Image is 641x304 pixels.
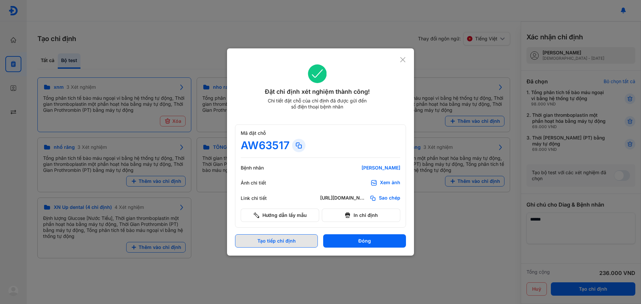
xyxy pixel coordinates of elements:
[380,180,400,186] div: Xem ảnh
[323,234,406,248] button: Đóng
[320,195,367,202] div: [URL][DOMAIN_NAME]
[241,139,289,152] div: AW63517
[241,209,319,222] button: Hướng dẫn lấy mẫu
[235,87,400,96] div: Đặt chỉ định xét nghiệm thành công!
[320,165,400,171] div: [PERSON_NAME]
[235,234,318,248] button: Tạo tiếp chỉ định
[241,195,281,201] div: Link chi tiết
[265,98,370,110] div: Chi tiết đặt chỗ của chỉ định đã được gửi đến số điện thoại bệnh nhân
[241,130,400,136] div: Mã đặt chỗ
[322,209,400,222] button: In chỉ định
[241,165,281,171] div: Bệnh nhân
[241,180,281,186] div: Ảnh chi tiết
[379,195,400,202] span: Sao chép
